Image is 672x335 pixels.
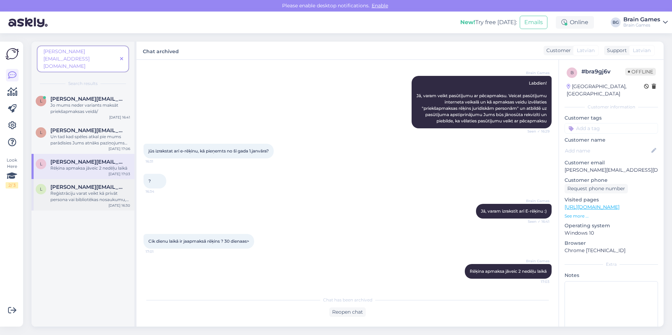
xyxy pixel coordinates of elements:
[146,189,172,194] span: 16:34
[565,229,658,237] p: Windows 10
[50,190,130,203] div: Reģistrāciju varat veikt kā privāt persona vai bibliotēkas nosaukumu, ēpastā var norādīt pasūtīju...
[565,123,658,134] input: Add a tag
[565,196,658,204] p: Visited pages
[148,178,151,184] span: ?
[40,98,42,104] span: l
[565,159,658,166] p: Customer email
[565,222,658,229] p: Operating system
[565,240,658,247] p: Browser
[460,18,517,27] div: Try free [DATE]:
[6,47,19,60] img: Askly Logo
[146,159,172,164] span: 16:31
[40,130,42,135] span: l
[50,96,123,102] span: linda.sumeiko@limbazunovads.lv
[565,247,658,254] p: Chrome [TECHNICAL_ID]
[523,219,549,224] span: Seen ✓ 16:41
[581,67,625,76] div: # bra9gj6v
[68,80,98,87] span: Search results
[40,186,42,192] span: l
[633,47,651,54] span: Latvian
[565,147,650,155] input: Add name
[323,297,372,303] span: Chat has been archived
[148,148,269,154] span: jūs izrakstat arī e-rēķinu, kā pieņemts no šī gada 1.janvāra?
[416,80,548,123] span: Labdien! Jā, varam veikt pasūtījumu ar pēcapmaksu. Veicat pasūtījumu interneta veikalā un kā apma...
[623,17,668,28] a: Brain GamesBrain Games
[523,258,549,264] span: Brain Games
[40,161,42,166] span: l
[460,19,475,26] b: New!
[523,279,549,284] span: 17:03
[567,83,644,98] div: [GEOGRAPHIC_DATA], [GEOGRAPHIC_DATA]
[370,2,390,9] span: Enable
[523,129,549,134] span: Seen ✓ 16:29
[470,269,547,274] span: Rēķina apmaksa jāveic 2 nedēļu laikā
[604,47,627,54] div: Support
[50,184,123,190] span: linda.sumeiko@limbazunovads.lv
[570,70,574,75] span: b
[50,134,130,146] div: Un tad kad spēles atkal pie mums parādīsies Jums atnāks paziņojums uz e-pastu.
[146,249,172,254] span: 17:01
[577,47,595,54] span: Latvian
[108,171,130,177] div: [DATE] 17:03
[50,127,123,134] span: linda.sumeiko@limbazunovads.lv
[108,146,130,151] div: [DATE] 17:06
[523,70,549,76] span: Brain Games
[565,136,658,144] p: Customer name
[43,48,90,69] span: [PERSON_NAME][EMAIL_ADDRESS][DOMAIN_NAME]
[481,208,547,214] span: Jā, varam izrakstīt arī E-rēķinu :)
[50,102,130,115] div: Jo mums neder variants maksāt priekšapmaksas veidā/
[565,184,628,193] div: Request phone number
[329,307,366,317] div: Reopen chat
[565,177,658,184] p: Customer phone
[556,16,594,29] div: Online
[625,68,656,76] span: Offline
[50,165,130,171] div: Rēķina apmaksa jāveic 2 nedēļu laikā
[109,115,130,120] div: [DATE] 16:41
[623,22,660,28] div: Brain Games
[611,17,621,27] div: BG
[6,182,18,188] div: 2 / 3
[523,198,549,204] span: Brain Games
[108,203,130,208] div: [DATE] 16:30
[6,157,18,188] div: Look Here
[520,16,547,29] button: Emails
[565,261,658,268] div: Extra
[565,166,658,174] p: [PERSON_NAME][EMAIL_ADDRESS][DOMAIN_NAME]
[565,272,658,279] p: Notes
[565,114,658,122] p: Customer tags
[148,238,249,244] span: Cik dienu laikā ir jaapmaksā rēķins ? 30 dienaas>
[623,17,660,22] div: Brain Games
[565,213,658,219] p: See more ...
[544,47,571,54] div: Customer
[50,159,123,165] span: linda.sumeiko@limbazunovads.lv
[565,204,619,210] a: [URL][DOMAIN_NAME]
[565,104,658,110] div: Customer information
[143,46,179,55] label: Chat archived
